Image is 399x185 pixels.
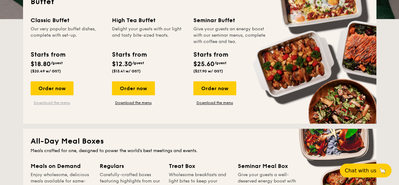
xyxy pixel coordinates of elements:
[112,16,186,25] div: High Tea Buffet
[214,61,226,65] span: /guest
[112,100,155,105] a: Download the menu
[193,100,236,105] a: Download the menu
[169,162,230,170] div: Treat Box
[193,26,267,45] div: Give your guests an energy boost with our seminar menus, complete with coffee and tea.
[100,162,161,170] div: Regulars
[31,100,73,105] a: Download the menu
[31,60,51,68] span: $18.80
[193,50,228,59] div: Starts from
[51,61,63,65] span: /guest
[379,167,386,174] span: 🦙
[31,136,369,146] h2: All-Day Meal Boxes
[31,81,73,95] div: Order now
[193,81,236,95] div: Order now
[112,26,186,45] div: Delight your guests with our light and tasty bite-sized treats.
[31,162,92,170] div: Meals on Demand
[193,60,214,68] span: $25.60
[193,16,267,25] div: Seminar Buffet
[238,162,299,170] div: Seminar Meal Box
[345,168,376,174] span: Chat with us
[31,148,369,154] div: Meals crafted for one, designed to power the world's best meetings and events.
[31,69,61,73] span: ($20.49 w/ GST)
[112,60,132,68] span: $12.30
[112,81,155,95] div: Order now
[132,61,144,65] span: /guest
[31,26,104,45] div: Our very popular buffet dishes, complete with set-up.
[31,50,65,59] div: Starts from
[31,16,104,25] div: Classic Buffet
[112,50,146,59] div: Starts from
[193,69,223,73] span: ($27.90 w/ GST)
[340,163,391,177] button: Chat with us🦙
[112,69,141,73] span: ($13.41 w/ GST)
